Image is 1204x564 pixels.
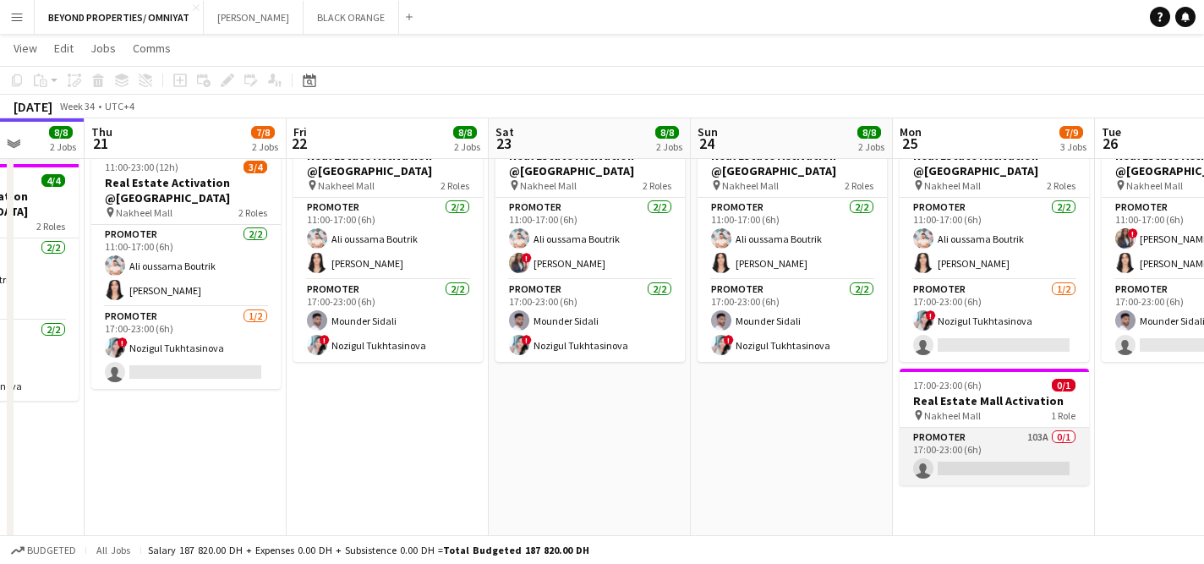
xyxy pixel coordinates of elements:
[655,126,679,139] span: 8/8
[643,179,671,192] span: 2 Roles
[318,179,375,192] span: Nakheel Mall
[244,161,267,173] span: 3/4
[91,175,281,205] h3: Real Estate Activation @[GEOGRAPHIC_DATA]
[293,124,307,140] span: Fri
[118,337,128,348] span: !
[656,140,682,153] div: 2 Jobs
[698,280,887,362] app-card-role: Promoter2/217:00-23:00 (6h)Mounder Sidali!Nozigul Tukhtasinova
[900,198,1089,280] app-card-role: Promoter2/211:00-17:00 (6h)Ali oussama Boutrik[PERSON_NAME]
[252,140,278,153] div: 2 Jobs
[900,148,1089,178] h3: Real Estate Activation @[GEOGRAPHIC_DATA]
[293,198,483,280] app-card-role: Promoter2/211:00-17:00 (6h)Ali oussama Boutrik[PERSON_NAME]
[913,379,982,392] span: 17:00-23:00 (6h)
[1126,179,1183,192] span: Nakheel Mall
[304,1,399,34] button: BLACK ORANGE
[105,161,178,173] span: 11:00-23:00 (12h)
[49,126,73,139] span: 8/8
[238,206,267,219] span: 2 Roles
[522,253,532,263] span: !
[924,409,981,422] span: Nakheel Mall
[91,307,281,389] app-card-role: Promoter1/217:00-23:00 (6h)!Nozigul Tukhtasinova
[698,123,887,362] app-job-card: 11:00-23:00 (12h)4/4Real Estate Activation @[GEOGRAPHIC_DATA] Nakheel Mall2 RolesPromoter2/211:00...
[1102,124,1121,140] span: Tue
[724,335,734,345] span: !
[520,179,577,192] span: Nakheel Mall
[495,124,514,140] span: Sat
[845,179,873,192] span: 2 Roles
[320,335,330,345] span: !
[8,541,79,560] button: Budgeted
[495,148,685,178] h3: Real Estate Activation @[GEOGRAPHIC_DATA]
[91,151,281,389] app-job-card: 11:00-23:00 (12h)3/4Real Estate Activation @[GEOGRAPHIC_DATA] Nakheel Mall2 RolesPromoter2/211:00...
[454,140,480,153] div: 2 Jobs
[858,140,884,153] div: 2 Jobs
[116,206,172,219] span: Nakheel Mall
[900,393,1089,408] h3: Real Estate Mall Activation
[1051,409,1075,422] span: 1 Role
[251,126,275,139] span: 7/8
[1128,228,1138,238] span: !
[698,124,718,140] span: Sun
[1052,379,1075,392] span: 0/1
[47,37,80,59] a: Edit
[900,124,922,140] span: Mon
[50,140,76,153] div: 2 Jobs
[204,1,304,34] button: [PERSON_NAME]
[698,148,887,178] h3: Real Estate Activation @[GEOGRAPHIC_DATA]
[857,126,881,139] span: 8/8
[7,37,44,59] a: View
[1059,126,1083,139] span: 7/9
[493,134,514,153] span: 23
[293,148,483,178] h3: Real Estate Activation @[GEOGRAPHIC_DATA]
[900,428,1089,485] app-card-role: Promoter103A0/117:00-23:00 (6h)
[900,369,1089,485] app-job-card: 17:00-23:00 (6h)0/1Real Estate Mall Activation Nakheel Mall1 RolePromoter103A0/117:00-23:00 (6h)
[291,134,307,153] span: 22
[35,1,204,34] button: BEYOND PROPERTIES/ OMNIYAT
[443,544,589,556] span: Total Budgeted 187 820.00 DH
[495,280,685,362] app-card-role: Promoter2/217:00-23:00 (6h)Mounder Sidali!Nozigul Tukhtasinova
[36,220,65,233] span: 2 Roles
[293,280,483,362] app-card-role: Promoter2/217:00-23:00 (6h)Mounder Sidali!Nozigul Tukhtasinova
[126,37,178,59] a: Comms
[148,544,589,556] div: Salary 187 820.00 DH + Expenses 0.00 DH + Subsistence 0.00 DH =
[722,179,779,192] span: Nakheel Mall
[897,134,922,153] span: 25
[93,544,134,556] span: All jobs
[1047,179,1075,192] span: 2 Roles
[27,545,76,556] span: Budgeted
[41,174,65,187] span: 4/4
[90,41,116,56] span: Jobs
[495,198,685,280] app-card-role: Promoter2/211:00-17:00 (6h)Ali oussama Boutrik![PERSON_NAME]
[698,198,887,280] app-card-role: Promoter2/211:00-17:00 (6h)Ali oussama Boutrik[PERSON_NAME]
[900,280,1089,362] app-card-role: Promoter1/217:00-23:00 (6h)!Nozigul Tukhtasinova
[91,124,112,140] span: Thu
[926,310,936,320] span: !
[14,41,37,56] span: View
[89,134,112,153] span: 21
[14,98,52,115] div: [DATE]
[293,123,483,362] app-job-card: 11:00-23:00 (12h)4/4Real Estate Activation @[GEOGRAPHIC_DATA] Nakheel Mall2 RolesPromoter2/211:00...
[84,37,123,59] a: Jobs
[1099,134,1121,153] span: 26
[900,123,1089,362] app-job-card: 11:00-23:00 (12h)3/4Real Estate Activation @[GEOGRAPHIC_DATA] Nakheel Mall2 RolesPromoter2/211:00...
[522,335,532,345] span: !
[91,225,281,307] app-card-role: Promoter2/211:00-17:00 (6h)Ali oussama Boutrik[PERSON_NAME]
[105,100,134,112] div: UTC+4
[441,179,469,192] span: 2 Roles
[54,41,74,56] span: Edit
[495,123,685,362] app-job-card: 11:00-23:00 (12h)4/4Real Estate Activation @[GEOGRAPHIC_DATA] Nakheel Mall2 RolesPromoter2/211:00...
[695,134,718,153] span: 24
[133,41,171,56] span: Comms
[56,100,98,112] span: Week 34
[924,179,981,192] span: Nakheel Mall
[453,126,477,139] span: 8/8
[1060,140,1086,153] div: 3 Jobs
